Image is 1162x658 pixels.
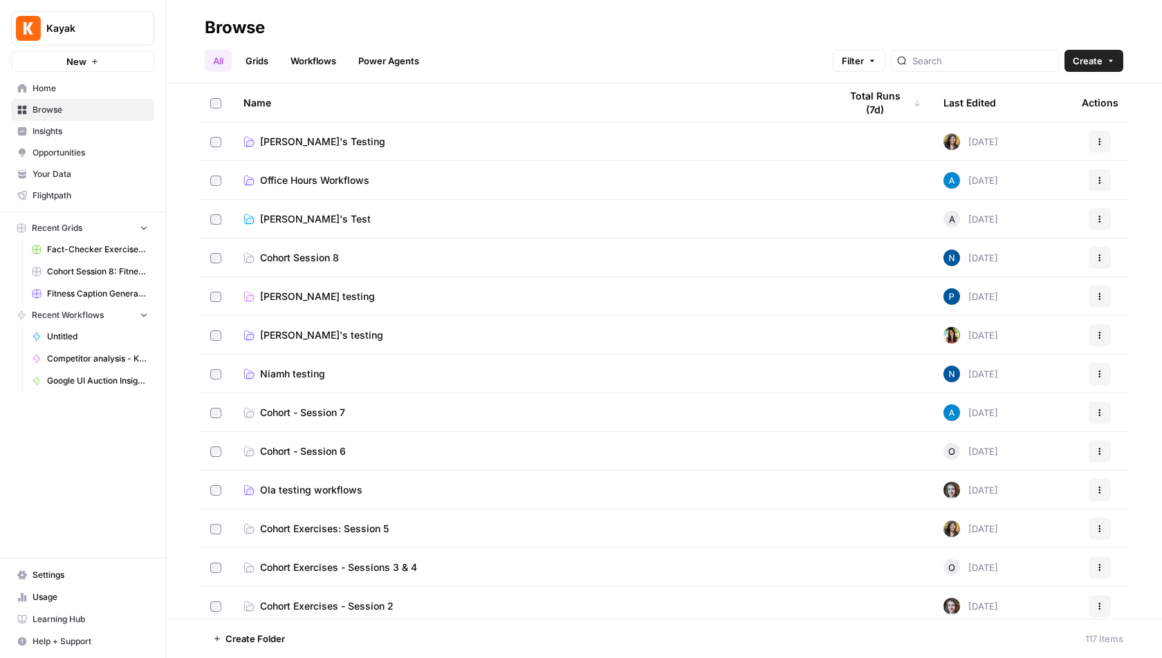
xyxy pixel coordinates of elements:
a: Cohort - Session 7 [243,406,818,420]
span: New [66,55,86,68]
img: rz7p8tmnmqi1pt4pno23fskyt2v8 [943,598,960,614]
a: Usage [11,586,154,608]
div: [DATE] [943,443,998,460]
div: Total Runs (7d) [840,84,921,122]
span: Niamh testing [260,367,325,381]
a: [PERSON_NAME]'s Testing [243,135,818,149]
button: Workspace: Kayak [11,11,154,46]
span: Your Data [33,168,148,180]
div: [DATE] [943,133,998,150]
span: Office Hours Workflows [260,173,369,187]
img: rz7p8tmnmqi1pt4pno23fskyt2v8 [943,482,960,498]
span: Create [1073,54,1103,68]
div: [DATE] [943,404,998,421]
button: Create Folder [205,628,293,650]
div: [DATE] [943,288,998,305]
a: Office Hours Workflows [243,173,818,187]
div: Name [243,84,818,122]
span: Cohort Session 8 [260,251,339,265]
a: Competitor analysis - Knowledge Hub [26,348,154,370]
div: [DATE] [943,559,998,576]
span: Usage [33,591,148,603]
div: [DATE] [943,598,998,614]
a: Cohort Exercises: Session 5 [243,522,818,536]
span: Flightpath [33,189,148,202]
span: [PERSON_NAME] testing [260,290,375,303]
a: Browse [11,99,154,121]
a: Google UI Auction Insights files - download (Oliana) [26,370,154,392]
a: Insights [11,120,154,142]
div: Last Edited [943,84,996,122]
span: Fact-Checker Exercises ([PERSON_NAME] [47,243,148,256]
a: Home [11,77,154,100]
div: [DATE] [943,482,998,498]
a: Flightpath [11,185,154,207]
div: Actions [1082,84,1118,122]
div: Browse [205,17,265,39]
div: [DATE] [943,366,998,382]
span: Help + Support [33,635,148,648]
a: [PERSON_NAME]'s Test [243,212,818,226]
div: 117 Items [1085,632,1123,646]
a: Cohort Session 8: Fitness Grid (Sample) [26,261,154,283]
button: Recent Workflows [11,305,154,326]
span: Fitness Caption Generator ([PERSON_NAME]) [47,288,148,300]
span: Browse [33,104,148,116]
a: Learning Hub [11,608,154,630]
a: Workflows [282,50,344,72]
img: n7pe0zs00y391qjouxmgrq5783et [943,250,960,266]
span: Competitor analysis - Knowledge Hub [47,352,148,365]
span: Learning Hub [33,613,148,626]
button: Recent Grids [11,218,154,238]
div: [DATE] [943,520,998,537]
a: Settings [11,564,154,586]
span: Cohort - Session 6 [260,444,346,458]
span: Cohort Session 8: Fitness Grid (Sample) [47,265,148,278]
span: Insights [33,125,148,138]
img: n7pe0zs00y391qjouxmgrq5783et [943,366,960,382]
a: Fitness Caption Generator ([PERSON_NAME]) [26,283,154,305]
span: Cohort Exercises: Session 5 [260,522,389,536]
span: Cohort Exercises - Sessions 3 & 4 [260,561,417,574]
div: [DATE] [943,327,998,344]
span: Home [33,82,148,95]
button: Help + Support [11,630,154,652]
img: o3cqybgnmipr355j8nz4zpq1mc6x [943,404,960,421]
a: Power Agents [350,50,427,72]
a: [PERSON_NAME] testing [243,290,818,303]
a: Fact-Checker Exercises ([PERSON_NAME] [26,238,154,261]
span: [PERSON_NAME]'s Testing [260,135,385,149]
a: [PERSON_NAME]'s testing [243,328,818,342]
div: [DATE] [943,250,998,266]
a: Untitled [26,326,154,348]
a: Niamh testing [243,367,818,381]
span: Filter [842,54,864,68]
a: Cohort Exercises - Sessions 3 & 4 [243,561,818,574]
span: Settings [33,569,148,581]
img: o3cqybgnmipr355j8nz4zpq1mc6x [943,172,960,189]
span: Recent Grids [32,222,82,234]
img: re7xpd5lpd6r3te7ued3p9atxw8h [943,520,960,537]
a: Cohort - Session 6 [243,444,818,458]
button: Create [1064,50,1123,72]
a: Opportunities [11,142,154,164]
a: Your Data [11,163,154,185]
span: Untitled [47,330,148,343]
a: Cohort Session 8 [243,251,818,265]
button: Filter [833,50,885,72]
span: Recent Workflows [32,309,104,321]
span: Cohort Exercises - Session 2 [260,599,394,613]
img: re7xpd5lpd6r3te7ued3p9atxw8h [943,133,960,150]
span: O [948,444,955,458]
span: Kayak [46,21,130,35]
span: Google UI Auction Insights files - download (Oliana) [47,375,148,387]
span: O [948,561,955,574]
input: Search [912,54,1053,68]
a: Cohort Exercises - Session 2 [243,599,818,613]
span: A [949,212,955,226]
span: Cohort - Session 7 [260,406,345,420]
img: pl7e58t6qlk7gfgh2zr3oyga3gis [943,288,960,305]
a: Grids [237,50,277,72]
span: Opportunities [33,147,148,159]
img: e4v89f89x2fg3vu1gtqy01mqi6az [943,327,960,344]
